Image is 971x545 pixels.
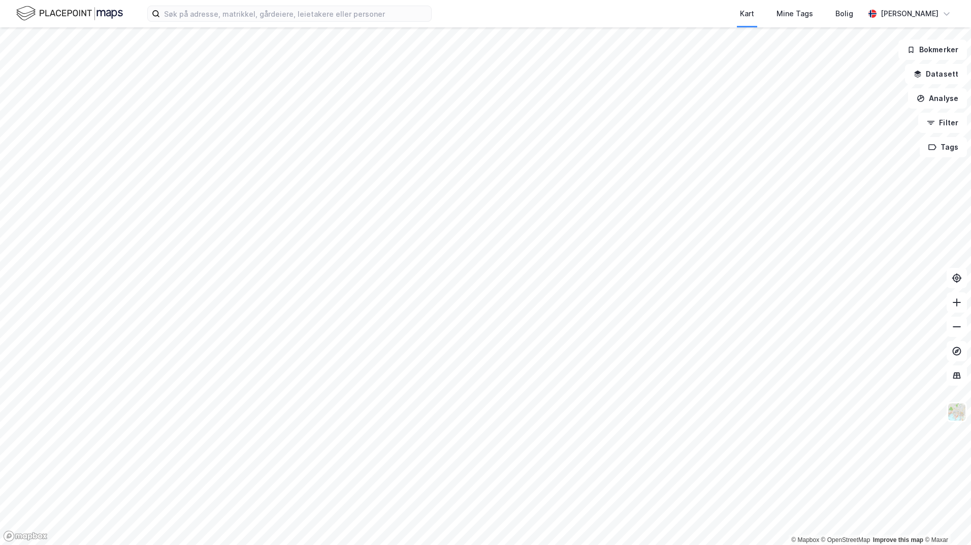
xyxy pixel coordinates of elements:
[16,5,123,22] img: logo.f888ab2527a4732fd821a326f86c7f29.svg
[160,6,431,21] input: Søk på adresse, matrikkel, gårdeiere, leietakere eller personer
[920,496,971,545] iframe: Chat Widget
[881,8,938,20] div: [PERSON_NAME]
[835,8,853,20] div: Bolig
[920,496,971,545] div: Kontrollprogram for chat
[776,8,813,20] div: Mine Tags
[740,8,754,20] div: Kart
